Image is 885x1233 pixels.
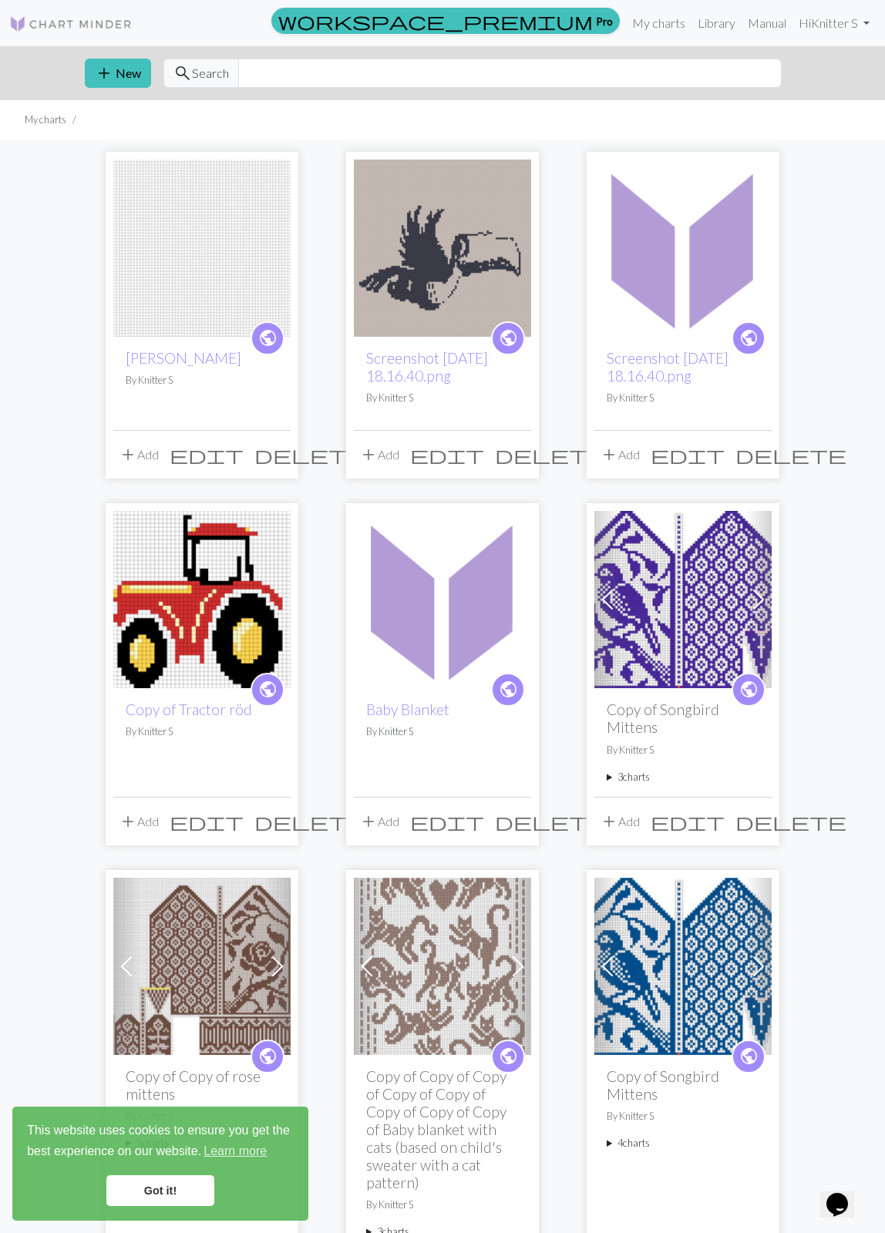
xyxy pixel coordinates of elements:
button: Edit [405,440,490,469]
img: Cats [354,878,531,1055]
span: public [499,1044,518,1068]
a: Mittens [594,590,772,605]
span: edit [170,811,244,832]
a: Merino Scarf [113,239,291,254]
a: public [732,1040,766,1073]
span: public [499,326,518,350]
button: Add [594,440,645,469]
button: Edit [645,440,730,469]
li: My charts [25,113,66,127]
span: edit [651,444,725,465]
span: public [499,677,518,701]
i: public [258,1041,278,1072]
button: Add [113,440,164,469]
a: Tractor röd [113,590,291,605]
span: add [359,811,378,832]
span: add [119,811,137,832]
i: Edit [651,812,725,831]
span: public [739,677,759,701]
span: add [600,811,618,832]
a: Cats [354,957,531,972]
img: Merino Scarf [113,160,291,337]
img: Baby Blanket [354,511,531,688]
p: By Knitter S [366,391,519,405]
span: public [258,326,278,350]
a: Mittens [594,957,772,972]
img: Tractor röd [113,511,291,688]
span: delete [495,444,606,465]
img: Screenshot 2025-07-21 at 18.16.40.png [594,160,772,337]
button: Delete [490,440,611,469]
p: By Knitter S [366,1198,519,1212]
img: Screenshot 2025-07-21 at 18.16.40.png [354,160,531,337]
summary: 3charts [607,770,759,784]
i: public [258,323,278,354]
p: By Knitter S [607,391,759,405]
button: New [85,59,151,88]
h2: Copy of Copy of rose mittens [126,1067,278,1103]
button: Delete [249,807,371,836]
a: public [251,321,284,355]
button: Delete [249,440,371,469]
p: By Knitter S [126,724,278,739]
i: public [739,323,759,354]
span: add [119,444,137,465]
button: Edit [405,807,490,836]
button: Delete [730,440,852,469]
p: By Knitter S [607,1109,759,1124]
i: public [499,674,518,705]
h2: Copy of Copy of Copy of Copy of Copy of Copy of Copy of Copy of Baby blanket with cats (based on ... [366,1067,519,1191]
iframe: chat widget [820,1171,870,1218]
p: By Knitter S [366,724,519,739]
span: This website uses cookies to ensure you get the best experience on our website. [27,1121,294,1163]
a: public [251,673,284,707]
span: edit [410,811,484,832]
i: Edit [170,445,244,464]
i: public [499,1041,518,1072]
span: add [359,444,378,465]
i: Edit [170,812,244,831]
button: Delete [490,807,611,836]
a: public [491,673,525,707]
a: Screenshot [DATE] 18.16.40.png [366,349,488,385]
button: Edit [645,807,730,836]
span: public [739,1044,759,1068]
span: delete [735,444,846,465]
i: Edit [651,445,725,464]
a: My charts [626,8,692,39]
button: Add [354,440,405,469]
span: delete [254,811,365,832]
a: flower mittens [113,957,291,972]
a: Baby Blanket [354,590,531,605]
p: By Knitter S [126,373,278,388]
span: public [258,677,278,701]
img: Logo [9,15,133,33]
i: public [258,674,278,705]
button: Edit [164,807,249,836]
i: Edit [410,445,484,464]
span: edit [410,444,484,465]
a: public [491,1040,525,1073]
a: dismiss cookie message [106,1175,214,1206]
a: Screenshot 2025-07-21 at 18.16.40.png [594,239,772,254]
i: public [499,323,518,354]
span: edit [170,444,244,465]
span: delete [254,444,365,465]
a: Copy of Tractor röd [126,700,252,718]
h2: Copy of Songbird Mittens [607,700,759,736]
img: Mittens [594,511,772,688]
span: workspace_premium [278,10,593,32]
a: public [732,321,766,355]
img: Mittens [594,878,772,1055]
i: public [739,1041,759,1072]
button: Add [354,807,405,836]
span: search [173,62,192,84]
button: Edit [164,440,249,469]
a: Screenshot [DATE] 18.16.40.png [607,349,729,385]
a: Screenshot 2025-07-21 at 18.16.40.png [354,239,531,254]
span: delete [495,811,606,832]
span: public [258,1044,278,1068]
i: public [739,674,759,705]
a: Manual [742,8,792,39]
i: Edit [410,812,484,831]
